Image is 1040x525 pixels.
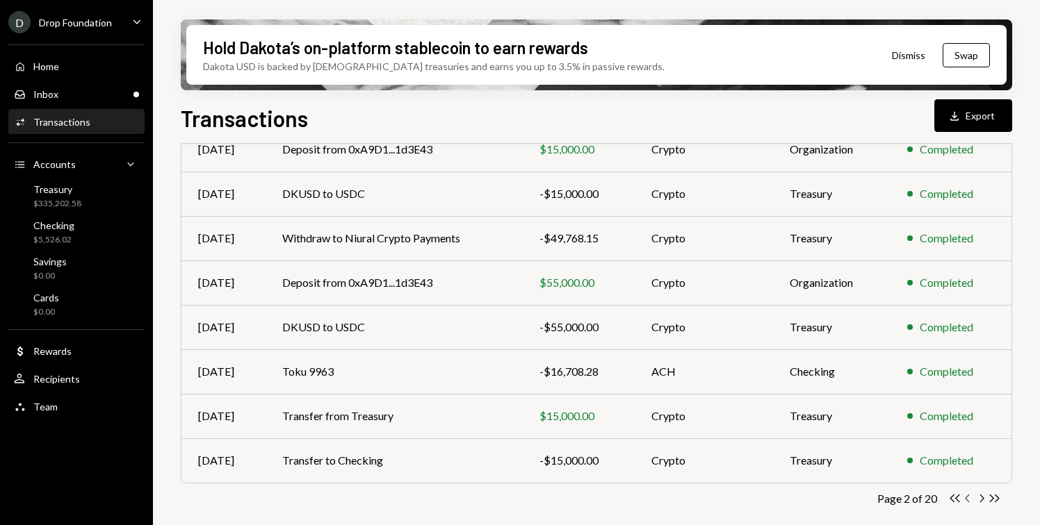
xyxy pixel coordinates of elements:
div: Home [33,60,59,72]
a: Checking$5,526.02 [8,215,145,249]
div: [DATE] [198,141,249,158]
div: [DATE] [198,408,249,424]
div: Rewards [33,345,72,357]
td: Treasury [773,216,891,260]
div: -$55,000.00 [539,319,619,335]
div: Hold Dakota’s on-platform stablecoin to earn rewards [203,36,588,59]
a: Transactions [8,109,145,134]
a: Team [8,394,145,419]
a: Inbox [8,81,145,106]
div: Team [33,401,58,412]
div: Recipients [33,373,80,385]
button: Dismiss [875,39,943,72]
td: Crypto [635,127,773,172]
td: Crypto [635,438,773,483]
div: Completed [920,363,973,380]
td: ACH [635,349,773,394]
td: Treasury [773,305,891,349]
div: Drop Foundation [39,17,112,28]
div: -$15,000.00 [539,185,619,202]
div: [DATE] [198,363,249,380]
div: $0.00 [33,306,59,318]
div: Completed [920,141,973,158]
div: -$16,708.28 [539,363,619,380]
a: Treasury$335,202.58 [8,179,145,212]
td: Withdraw to Niural Crypto Payments [266,216,522,260]
button: Export [934,99,1012,132]
div: Dakota USD is backed by [DEMOGRAPHIC_DATA] treasuries and earns you up to 3.5% in passive rewards. [203,59,665,74]
td: Crypto [635,305,773,349]
td: Toku 9963 [266,349,522,394]
div: Treasury [33,183,81,195]
td: Crypto [635,172,773,216]
div: Cards [33,292,59,303]
td: Treasury [773,394,891,438]
div: [DATE] [198,230,249,247]
td: Deposit from 0xA9D1...1d3E43 [266,127,522,172]
div: [DATE] [198,452,249,469]
td: Deposit from 0xA9D1...1d3E43 [266,260,522,305]
a: Accounts [8,151,145,176]
td: Crypto [635,394,773,438]
div: Completed [920,185,973,202]
div: Completed [920,408,973,424]
td: Treasury [773,438,891,483]
td: Crypto [635,260,773,305]
button: Swap [943,43,990,67]
td: DKUSD to USDC [266,305,522,349]
div: $15,000.00 [539,141,619,158]
a: Home [8,53,145,78]
div: [DATE] [198,185,249,202]
td: Organization [773,127,891,172]
div: $15,000.00 [539,408,619,424]
td: Treasury [773,172,891,216]
div: Transactions [33,116,90,128]
div: [DATE] [198,319,249,335]
div: Completed [920,230,973,247]
div: Completed [920,274,973,291]
div: $335,202.58 [33,198,81,210]
td: Crypto [635,216,773,260]
td: Organization [773,260,891,305]
a: Recipients [8,366,145,391]
a: Rewards [8,338,145,363]
h1: Transactions [181,104,308,132]
td: Transfer from Treasury [266,394,522,438]
div: Completed [920,452,973,469]
a: Savings$0.00 [8,251,145,285]
div: $5,526.02 [33,234,74,246]
td: DKUSD to USDC [266,172,522,216]
td: Transfer to Checking [266,438,522,483]
div: Page 2 of 20 [877,492,937,505]
div: -$49,768.15 [539,230,619,247]
div: Accounts [33,158,76,170]
td: Checking [773,349,891,394]
div: [DATE] [198,274,249,291]
div: D [8,11,31,33]
div: Savings [33,256,67,267]
div: Completed [920,319,973,335]
a: Cards$0.00 [8,287,145,321]
div: Checking [33,219,74,231]
div: $55,000.00 [539,274,619,291]
div: -$15,000.00 [539,452,619,469]
div: $0.00 [33,270,67,282]
div: Inbox [33,88,58,100]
